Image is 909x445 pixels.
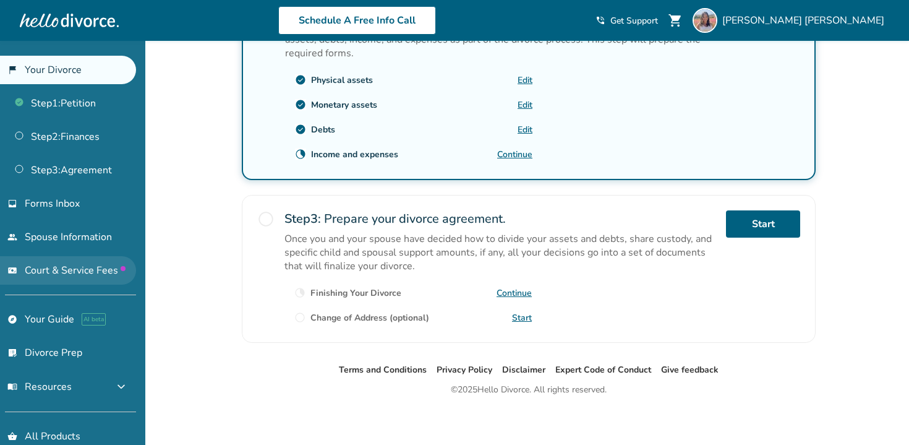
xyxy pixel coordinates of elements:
[518,124,532,136] a: Edit
[7,431,17,441] span: shopping_basket
[284,210,321,227] strong: Step 3 :
[502,363,545,378] li: Disclaimer
[847,386,909,445] iframe: Chat Widget
[7,266,17,275] span: universal_currency_alt
[497,149,532,160] a: Continue
[284,232,716,273] p: Once you and your spouse have decided how to divide your assets and debts, share custody, and spe...
[278,6,436,35] a: Schedule A Free Info Call
[7,382,17,392] span: menu_book
[7,380,72,394] span: Resources
[451,382,607,397] div: © 2025 Hello Divorce. All rights reserved.
[339,364,427,376] a: Terms and Conditions
[595,15,658,27] a: phone_in_talkGet Support
[311,74,373,86] div: Physical assets
[257,210,275,228] span: radio_button_unchecked
[310,312,429,324] div: Change of Address (optional)
[82,313,106,326] span: AI beta
[114,379,129,394] span: expand_more
[295,149,306,160] span: clock_loader_40
[295,74,306,85] span: check_circle
[726,210,800,238] a: Start
[7,65,17,75] span: flag_2
[7,232,17,242] span: people
[518,99,532,111] a: Edit
[437,364,492,376] a: Privacy Policy
[295,124,306,135] span: check_circle
[693,8,717,33] img: Elizabeth Tran
[661,363,719,378] li: Give feedback
[294,312,305,323] span: radio_button_unchecked
[25,264,126,277] span: Court & Service Fees
[610,15,658,27] span: Get Support
[311,99,377,111] div: Monetary assets
[722,14,889,27] span: [PERSON_NAME] [PERSON_NAME]
[284,210,716,227] h2: Prepare your divorce agreement.
[295,99,306,110] span: check_circle
[294,287,305,298] span: clock_loader_40
[555,364,651,376] a: Expert Code of Conduct
[497,287,532,299] a: Continue
[595,15,605,25] span: phone_in_talk
[25,197,80,210] span: Forms Inbox
[311,124,335,136] div: Debts
[7,348,17,358] span: list_alt_check
[7,199,17,209] span: inbox
[518,74,532,86] a: Edit
[512,312,532,324] a: Start
[668,13,683,28] span: shopping_cart
[310,287,401,299] div: Finishing Your Divorce
[7,314,17,324] span: explore
[311,149,398,160] div: Income and expenses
